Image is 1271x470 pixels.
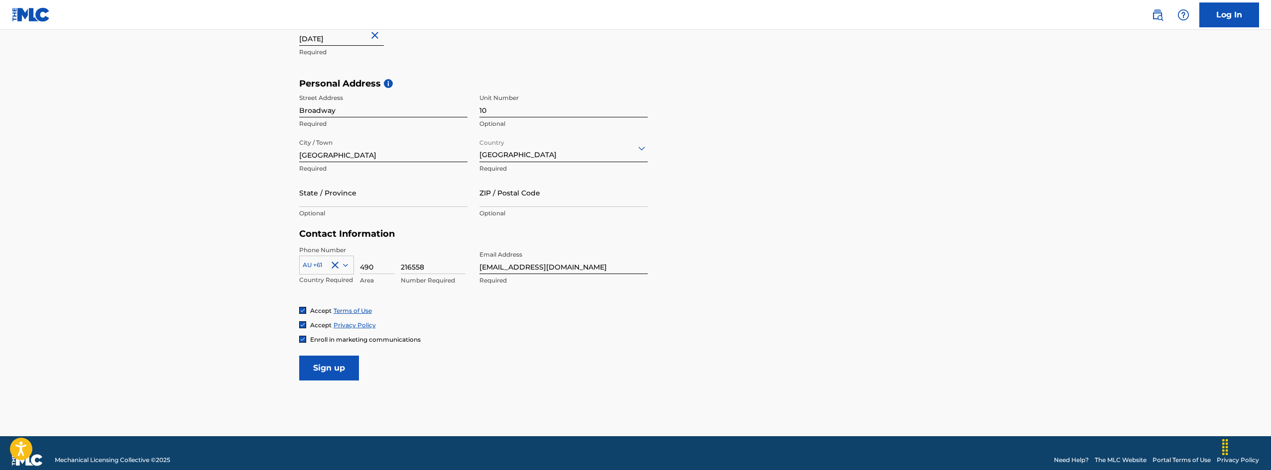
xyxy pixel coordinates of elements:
[479,132,504,147] label: Country
[479,209,648,218] p: Optional
[299,276,354,284] p: Country Required
[1152,9,1163,21] img: search
[479,119,648,128] p: Optional
[299,119,467,128] p: Required
[1221,422,1271,470] div: Sohbet Aracı
[1199,2,1259,27] a: Log In
[1217,432,1233,462] div: Sürükle
[300,322,306,328] img: checkbox
[1054,456,1089,465] a: Need Help?
[1153,456,1211,465] a: Portal Terms of Use
[384,79,393,88] span: i
[310,321,332,329] span: Accept
[299,228,648,240] h5: Contact Information
[299,48,467,57] p: Required
[369,20,384,51] button: Close
[334,321,376,329] a: Privacy Policy
[1221,422,1271,470] iframe: Chat Widget
[310,336,421,343] span: Enroll in marketing communications
[1148,5,1167,25] a: Public Search
[479,276,648,285] p: Required
[299,78,972,90] h5: Personal Address
[299,356,359,380] input: Sign up
[479,164,648,173] p: Required
[310,307,332,314] span: Accept
[299,209,467,218] p: Optional
[299,164,467,173] p: Required
[1095,456,1147,465] a: The MLC Website
[401,276,465,285] p: Number Required
[12,454,43,466] img: logo
[1177,9,1189,21] img: help
[300,307,306,313] img: checkbox
[300,336,306,342] img: checkbox
[479,136,648,160] div: [GEOGRAPHIC_DATA]
[55,456,170,465] span: Mechanical Licensing Collective © 2025
[12,7,50,22] img: MLC Logo
[1217,456,1259,465] a: Privacy Policy
[334,307,372,314] a: Terms of Use
[1173,5,1193,25] div: Help
[360,276,395,285] p: Area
